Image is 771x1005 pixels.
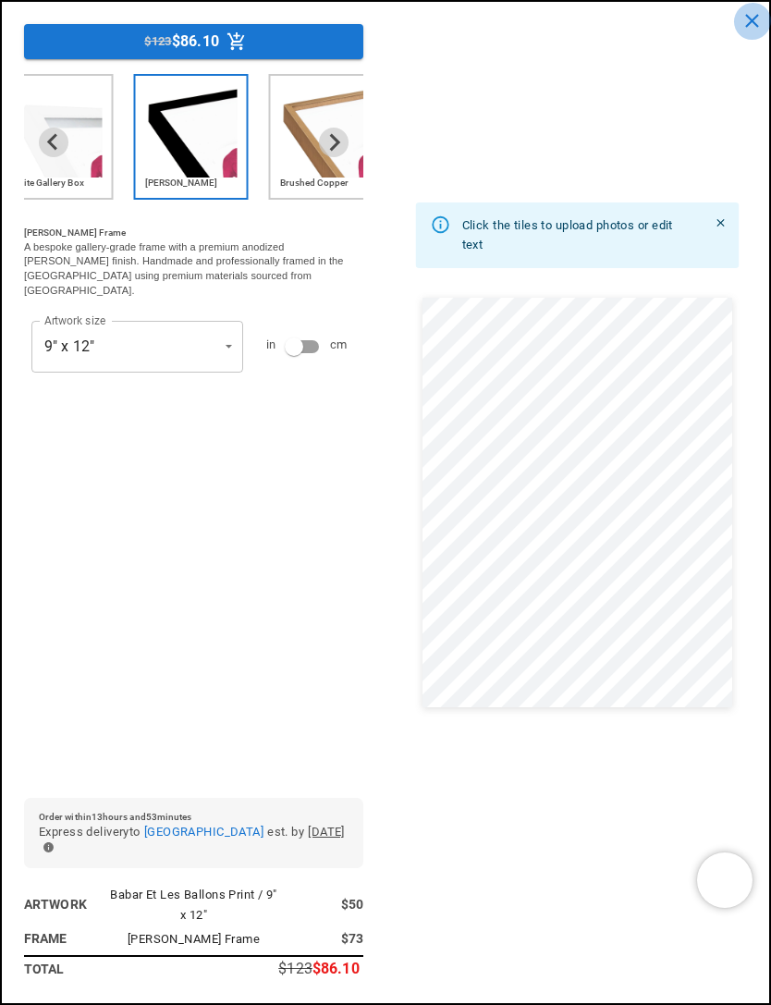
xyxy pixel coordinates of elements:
[24,240,363,299] p: A bespoke gallery-grade frame with a premium anodized [PERSON_NAME] finish. Handmade and professi...
[39,822,141,842] span: Express delivery to
[280,178,373,189] h6: Brushed Copper
[10,178,103,189] h6: White Gallery Box
[312,962,360,976] p: $86.10
[144,822,263,842] button: [GEOGRAPHIC_DATA]
[733,2,771,40] button: close
[24,24,363,59] button: $123$86.10
[462,218,673,252] span: Click the tiles to upload photos or edit text
[39,128,68,157] button: Previous slide
[24,883,363,981] table: simple table
[278,894,363,914] h6: $50
[269,74,389,211] li: 5 of 6
[44,313,105,328] label: Artwork size
[172,34,219,49] p: $86.10
[319,128,349,157] button: Next slide
[24,959,109,979] h6: Total
[134,74,254,211] li: 4 of 6
[308,822,345,842] span: [DATE]
[24,928,109,949] h6: Frame
[24,226,363,240] h6: [PERSON_NAME] Frame
[697,852,753,908] iframe: Chatra live chat
[278,962,312,976] p: $123
[24,24,363,59] div: Menu buttons
[31,321,243,373] div: 9" x 12"
[24,74,363,211] div: Frame Option
[267,822,304,842] span: est. by
[128,932,260,946] span: [PERSON_NAME] Frame
[330,335,348,355] span: cm
[144,825,263,839] span: [GEOGRAPHIC_DATA]
[110,888,276,922] span: Babar Et Les Ballons Print / 9" x 12"
[709,212,731,234] button: Close
[145,178,238,189] h6: [PERSON_NAME]
[144,31,172,52] span: $123
[39,813,349,822] h6: Order within 13 hours and 53 minutes
[24,894,109,914] h6: Artwork
[278,928,363,949] h6: $73
[266,335,276,355] span: in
